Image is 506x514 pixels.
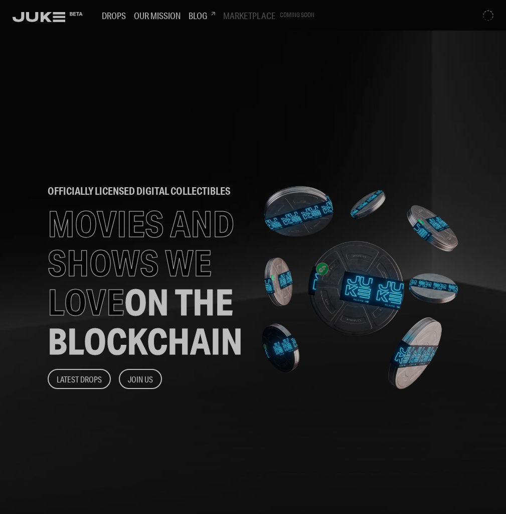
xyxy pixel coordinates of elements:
img: home-banner [262,114,458,461]
button: Join Us [119,369,162,389]
span: ON THE BLOCKCHAIN [48,280,243,363]
h3: Blog [189,10,215,21]
button: Latest Drops [48,369,111,389]
h3: Drops [102,10,126,21]
h3: Our Mission [134,10,181,21]
h2: officially licensed digital collectibles [48,186,243,196]
h1: MOVIES AND SHOWS WE LOVE [48,204,243,361]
